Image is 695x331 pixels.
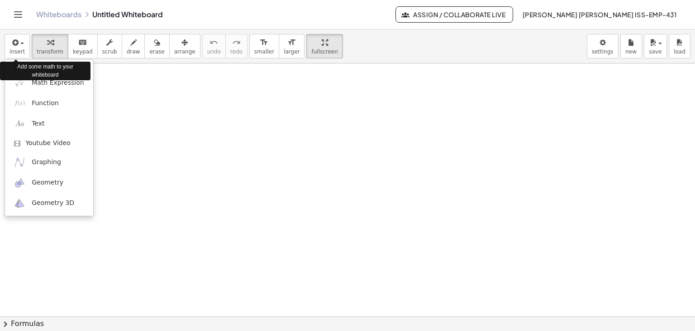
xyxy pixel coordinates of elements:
span: arrange [174,49,195,55]
span: Geometry 3D [32,199,74,208]
span: insert [10,49,25,55]
span: erase [149,49,164,55]
img: f_x.png [14,97,25,109]
button: settings [587,34,619,58]
img: ggb-graphing.svg [14,156,25,168]
button: transform [32,34,68,58]
span: scrub [102,49,117,55]
button: erase [144,34,169,58]
span: redo [230,49,243,55]
a: Geometry [5,173,93,193]
span: new [625,49,637,55]
a: Whiteboards [36,10,81,19]
img: ggb-geometry.svg [14,177,25,189]
span: Text [32,119,44,128]
button: draw [122,34,145,58]
span: Graphing [32,158,61,167]
span: [PERSON_NAME] [PERSON_NAME] ISS-EMP-431 [522,10,677,19]
span: transform [37,49,63,55]
button: load [669,34,690,58]
button: Assign / Collaborate Live [395,6,514,23]
button: fullscreen [306,34,343,58]
span: larger [284,49,300,55]
span: keypad [73,49,93,55]
span: save [649,49,662,55]
button: redoredo [225,34,248,58]
button: scrub [97,34,122,58]
span: Function [32,99,59,108]
img: Aa.png [14,118,25,129]
span: smaller [254,49,274,55]
span: Assign / Collaborate Live [403,10,506,19]
button: format_sizesmaller [249,34,279,58]
a: Math Expression [5,73,93,93]
i: undo [209,37,218,48]
span: Youtube Video [25,139,71,148]
span: load [674,49,685,55]
button: keyboardkeypad [68,34,98,58]
a: Geometry 3D [5,193,93,214]
span: settings [592,49,614,55]
button: format_sizelarger [279,34,305,58]
a: Text [5,113,93,134]
a: Youtube Video [5,134,93,152]
img: ggb-3d.svg [14,198,25,209]
span: Geometry [32,178,63,187]
a: Graphing [5,152,93,172]
span: fullscreen [311,49,338,55]
button: Toggle navigation [11,7,25,22]
button: arrange [169,34,200,58]
i: keyboard [78,37,87,48]
i: format_size [260,37,268,48]
button: save [644,34,667,58]
i: redo [232,37,241,48]
button: insert [5,34,30,58]
span: undo [207,49,221,55]
i: format_size [287,37,296,48]
a: Function [5,93,93,113]
span: Math Expression [32,78,84,88]
button: [PERSON_NAME] [PERSON_NAME] ISS-EMP-431 [515,6,684,23]
span: draw [127,49,140,55]
button: new [620,34,642,58]
button: undoundo [202,34,226,58]
img: sqrt_x.png [14,77,25,88]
